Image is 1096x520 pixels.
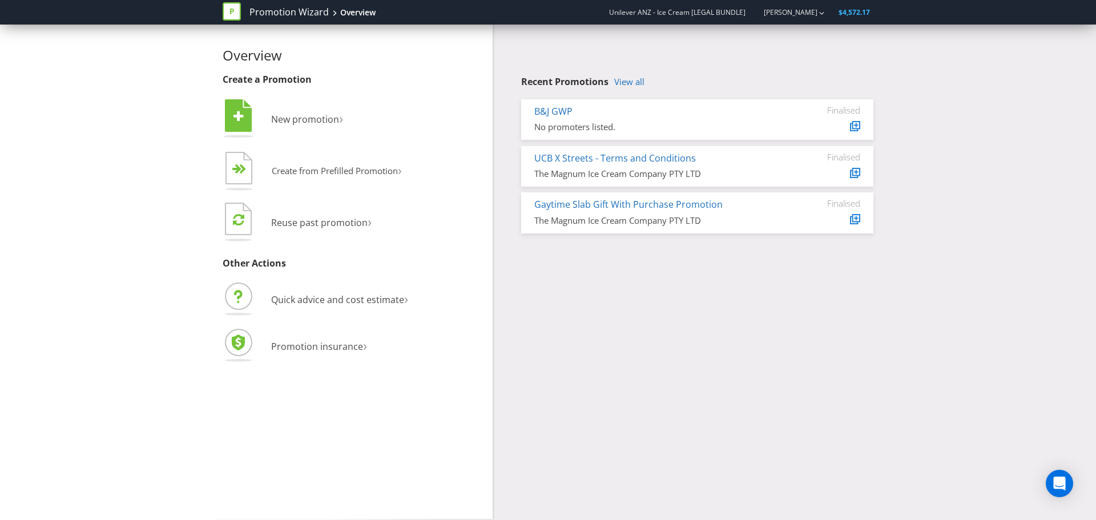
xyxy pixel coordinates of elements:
[752,7,817,17] a: [PERSON_NAME]
[398,161,402,179] span: ›
[340,7,376,18] div: Overview
[792,198,860,208] div: Finalised
[1046,470,1073,497] div: Open Intercom Messenger
[534,105,573,118] a: B&J GWP
[271,216,368,229] span: Reuse past promotion
[223,293,408,306] a: Quick advice and cost estimate›
[271,340,363,353] span: Promotion insurance
[609,7,746,17] span: Unilever ANZ - Ice Cream [LEGAL BUNDLE]
[223,259,484,269] h3: Other Actions
[792,152,860,162] div: Finalised
[271,293,404,306] span: Quick advice and cost estimate
[839,7,870,17] span: $4,572.17
[363,336,367,354] span: ›
[223,75,484,85] h3: Create a Promotion
[368,212,372,231] span: ›
[223,149,402,195] button: Create from Prefilled Promotion›
[614,77,644,87] a: View all
[534,215,775,227] div: The Magnum Ice Cream Company PTY LTD
[239,164,247,175] tspan: 
[521,75,609,88] span: Recent Promotions
[272,165,398,176] span: Create from Prefilled Promotion
[339,108,343,127] span: ›
[233,110,244,123] tspan: 
[233,213,244,226] tspan: 
[404,289,408,308] span: ›
[534,152,696,164] a: UCB X Streets - Terms and Conditions
[534,198,723,211] a: Gaytime Slab Gift With Purchase Promotion
[534,121,775,133] div: No promoters listed.
[249,6,329,19] a: Promotion Wizard
[223,340,367,353] a: Promotion insurance›
[271,113,339,126] span: New promotion
[534,168,775,180] div: The Magnum Ice Cream Company PTY LTD
[223,48,484,63] h2: Overview
[792,105,860,115] div: Finalised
